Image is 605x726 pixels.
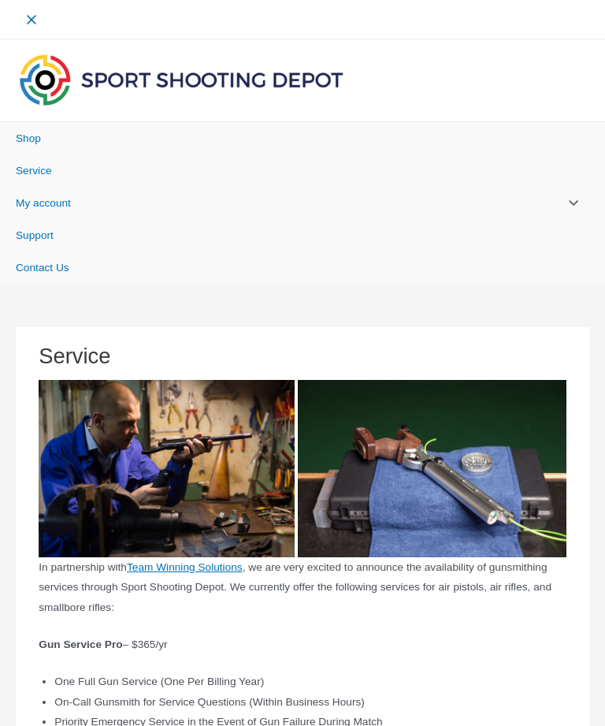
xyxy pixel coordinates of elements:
p: In partnership with , we are very excited to announce the availability of gunsmithing services th... [39,557,566,617]
span: My account [16,197,71,209]
strong: Gun Service Pro [39,639,122,650]
a: Team Winning Solutions [127,561,243,573]
span: Shop [16,132,41,144]
img: Open image 1 of 2 in full-screen [39,380,295,557]
span: Service [16,165,52,177]
img: Sport Shooting Depot [16,50,347,109]
span: Support [16,229,54,241]
li: On-Call Gunsmith for Service Questions (Within Business Hours) [54,692,566,712]
h1: Service [39,344,566,370]
p: – $365/yr [39,635,566,654]
button: Main menu toggle [16,4,46,35]
span: Contact Us [16,262,69,274]
button: Toggle menu [550,187,589,221]
li: One Full Gun Service (One Per Billing Year) [54,672,566,691]
img: Open image 1 of 2 in full-screen [298,380,566,557]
